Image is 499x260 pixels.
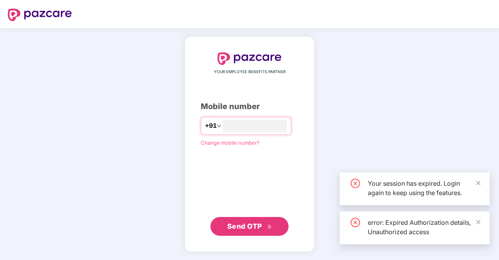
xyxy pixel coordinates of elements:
[351,179,360,188] span: close-circle
[476,219,481,225] span: close
[227,222,262,230] span: Send OTP
[476,180,481,186] span: close
[214,69,285,75] span: YOUR EMPLOYEE BENEFITS PARTNER
[368,218,480,237] div: error: Expired Authorization details, Unauthorized access
[368,179,480,197] div: Your session has expired. Login again to keep using the features.
[201,140,260,146] a: Change mobile number?
[217,52,282,65] img: logo
[8,9,72,21] img: logo
[205,121,217,131] span: +91
[217,124,221,128] span: down
[210,217,289,236] button: Send OTPdouble-right
[267,224,272,230] span: double-right
[201,100,298,113] div: Mobile number
[351,218,360,227] span: close-circle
